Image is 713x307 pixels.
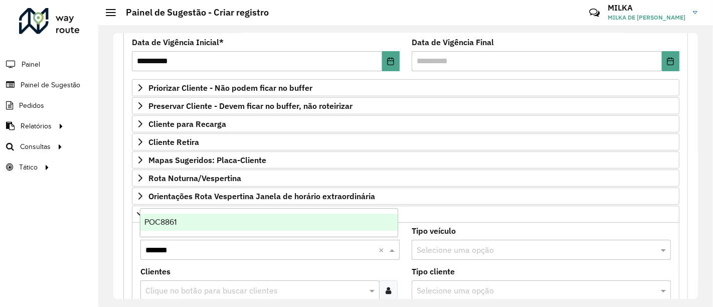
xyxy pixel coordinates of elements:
[148,156,266,164] span: Mapas Sugeridos: Placa-Cliente
[412,225,456,237] label: Tipo veículo
[379,244,387,256] span: Clear all
[148,174,241,182] span: Rota Noturna/Vespertina
[382,51,400,71] button: Choose Date
[132,188,679,205] a: Orientações Rota Vespertina Janela de horário extraordinária
[20,141,51,152] span: Consultas
[132,79,679,96] a: Priorizar Cliente - Não podem ficar no buffer
[21,121,52,131] span: Relatórios
[22,59,40,70] span: Painel
[19,162,38,173] span: Tático
[19,100,44,111] span: Pedidos
[412,36,494,48] label: Data de Vigência Final
[148,84,312,92] span: Priorizar Cliente - Não podem ficar no buffer
[132,36,224,48] label: Data de Vigência Inicial
[148,192,375,200] span: Orientações Rota Vespertina Janela de horário extraordinária
[116,7,269,18] h2: Painel de Sugestão - Criar registro
[584,2,605,24] a: Contato Rápido
[21,80,80,90] span: Painel de Sugestão
[132,133,679,150] a: Cliente Retira
[132,97,679,114] a: Preservar Cliente - Devem ficar no buffer, não roteirizar
[608,13,685,22] span: MILKA DE [PERSON_NAME]
[140,208,398,237] ng-dropdown-panel: Options list
[148,138,199,146] span: Cliente Retira
[608,3,685,13] h3: MILKA
[148,102,352,110] span: Preservar Cliente - Devem ficar no buffer, não roteirizar
[412,265,455,277] label: Tipo cliente
[132,151,679,169] a: Mapas Sugeridos: Placa-Cliente
[148,120,226,128] span: Cliente para Recarga
[662,51,679,71] button: Choose Date
[132,206,679,223] a: Pre-Roteirização AS / Orientações
[140,265,170,277] label: Clientes
[132,115,679,132] a: Cliente para Recarga
[144,218,176,226] span: POC8861
[132,170,679,187] a: Rota Noturna/Vespertina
